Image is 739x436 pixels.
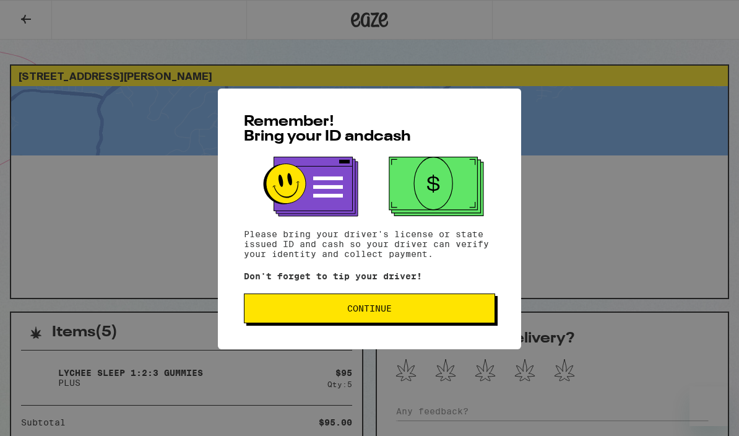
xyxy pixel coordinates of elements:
[689,386,729,426] iframe: Button to launch messaging window
[244,293,495,323] button: Continue
[244,271,495,281] p: Don't forget to tip your driver!
[244,229,495,258] p: Please bring your driver's license or state issued ID and cash so your driver can verify your ide...
[244,114,411,144] span: Remember! Bring your ID and cash
[347,303,392,312] span: Continue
